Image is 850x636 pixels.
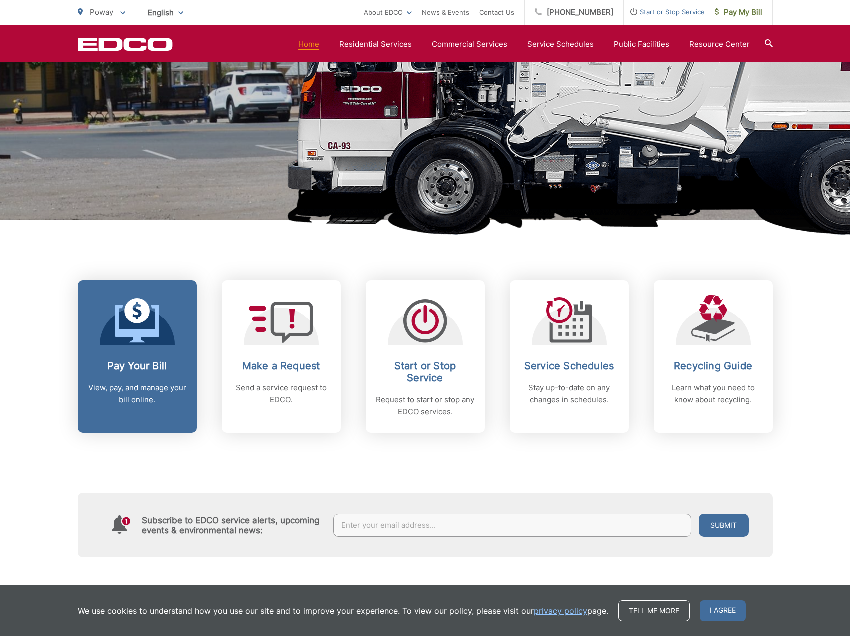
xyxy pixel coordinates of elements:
span: Poway [90,7,113,17]
a: privacy policy [534,605,587,617]
a: Pay Your Bill View, pay, and manage your bill online. [78,280,197,433]
p: We use cookies to understand how you use our site and to improve your experience. To view our pol... [78,605,608,617]
a: Tell me more [618,600,690,621]
a: News & Events [422,6,469,18]
a: EDCD logo. Return to the homepage. [78,37,173,51]
input: Enter your email address... [333,514,691,537]
a: Service Schedules Stay up-to-date on any changes in schedules. [510,280,629,433]
p: Request to start or stop any EDCO services. [376,394,475,418]
h4: Subscribe to EDCO service alerts, upcoming events & environmental news: [142,515,324,535]
p: Send a service request to EDCO. [232,382,331,406]
a: Contact Us [479,6,514,18]
span: Pay My Bill [715,6,762,18]
a: Residential Services [339,38,412,50]
a: Service Schedules [527,38,594,50]
h2: Pay Your Bill [88,360,187,372]
h2: Start or Stop Service [376,360,475,384]
a: Public Facilities [614,38,669,50]
a: Commercial Services [432,38,507,50]
a: Home [298,38,319,50]
a: About EDCO [364,6,412,18]
span: English [140,4,191,21]
h2: Make a Request [232,360,331,372]
a: Recycling Guide Learn what you need to know about recycling. [654,280,773,433]
a: Resource Center [689,38,750,50]
a: Make a Request Send a service request to EDCO. [222,280,341,433]
p: View, pay, and manage your bill online. [88,382,187,406]
h2: Service Schedules [520,360,619,372]
p: Stay up-to-date on any changes in schedules. [520,382,619,406]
